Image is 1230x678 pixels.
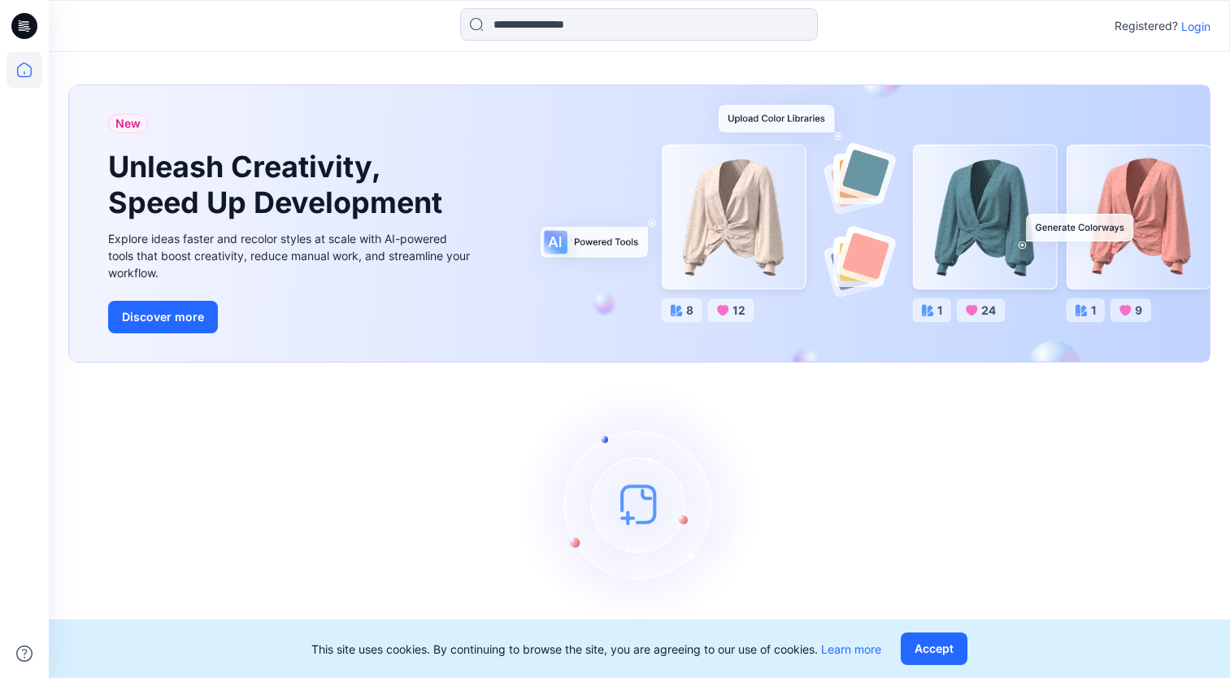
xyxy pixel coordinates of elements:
[518,382,762,626] img: empty-state-image.svg
[108,230,474,281] div: Explore ideas faster and recolor styles at scale with AI-powered tools that boost creativity, red...
[108,150,450,219] h1: Unleash Creativity, Speed Up Development
[821,642,881,656] a: Learn more
[115,114,141,133] span: New
[901,632,967,665] button: Accept
[1115,16,1178,36] p: Registered?
[108,301,218,333] button: Discover more
[108,301,474,333] a: Discover more
[1181,18,1210,35] p: Login
[311,641,881,658] p: This site uses cookies. By continuing to browse the site, you are agreeing to our use of cookies.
